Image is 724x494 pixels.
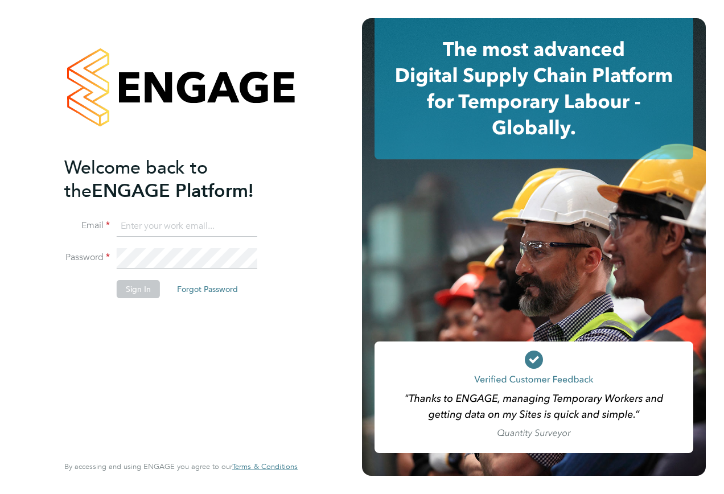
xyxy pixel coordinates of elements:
h2: ENGAGE Platform! [64,156,286,203]
label: Password [64,252,110,264]
span: By accessing and using ENGAGE you agree to our [64,462,298,471]
button: Sign In [117,280,160,298]
button: Forgot Password [168,280,247,298]
span: Welcome back to the [64,157,208,202]
label: Email [64,220,110,232]
a: Terms & Conditions [232,462,298,471]
input: Enter your work email... [117,216,257,237]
